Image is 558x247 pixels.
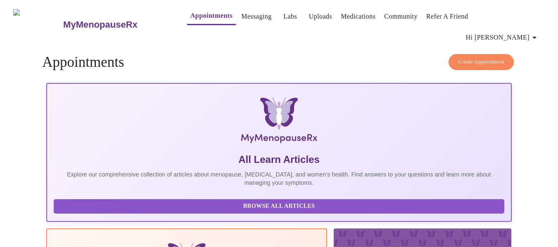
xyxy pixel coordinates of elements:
button: Labs [277,8,304,25]
a: Uploads [309,11,332,22]
span: Hi [PERSON_NAME] [466,32,539,43]
img: MyMenopauseRx Logo [13,9,62,40]
button: Uploads [306,8,336,25]
span: Browse All Articles [62,201,496,212]
a: Browse All Articles [54,202,506,209]
span: Create Appointment [458,57,504,67]
button: Refer a Friend [423,8,472,25]
button: Create Appointment [449,54,514,70]
button: Community [381,8,421,25]
a: Labs [283,11,297,22]
button: Hi [PERSON_NAME] [463,29,543,46]
button: Browse All Articles [54,199,504,214]
button: Medications [337,8,379,25]
img: MyMenopauseRx Logo [123,97,434,146]
button: Messaging [238,8,275,25]
a: Refer a Friend [426,11,468,22]
a: Appointments [190,10,233,21]
a: Medications [341,11,375,22]
p: Explore our comprehensive collection of articles about menopause, [MEDICAL_DATA], and women's hea... [54,170,504,187]
h3: MyMenopauseRx [63,19,138,30]
h5: All Learn Articles [54,153,504,166]
h4: Appointments [42,54,516,71]
a: Messaging [241,11,271,22]
button: Appointments [187,7,236,25]
a: Community [384,11,418,22]
a: MyMenopauseRx [62,10,171,39]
